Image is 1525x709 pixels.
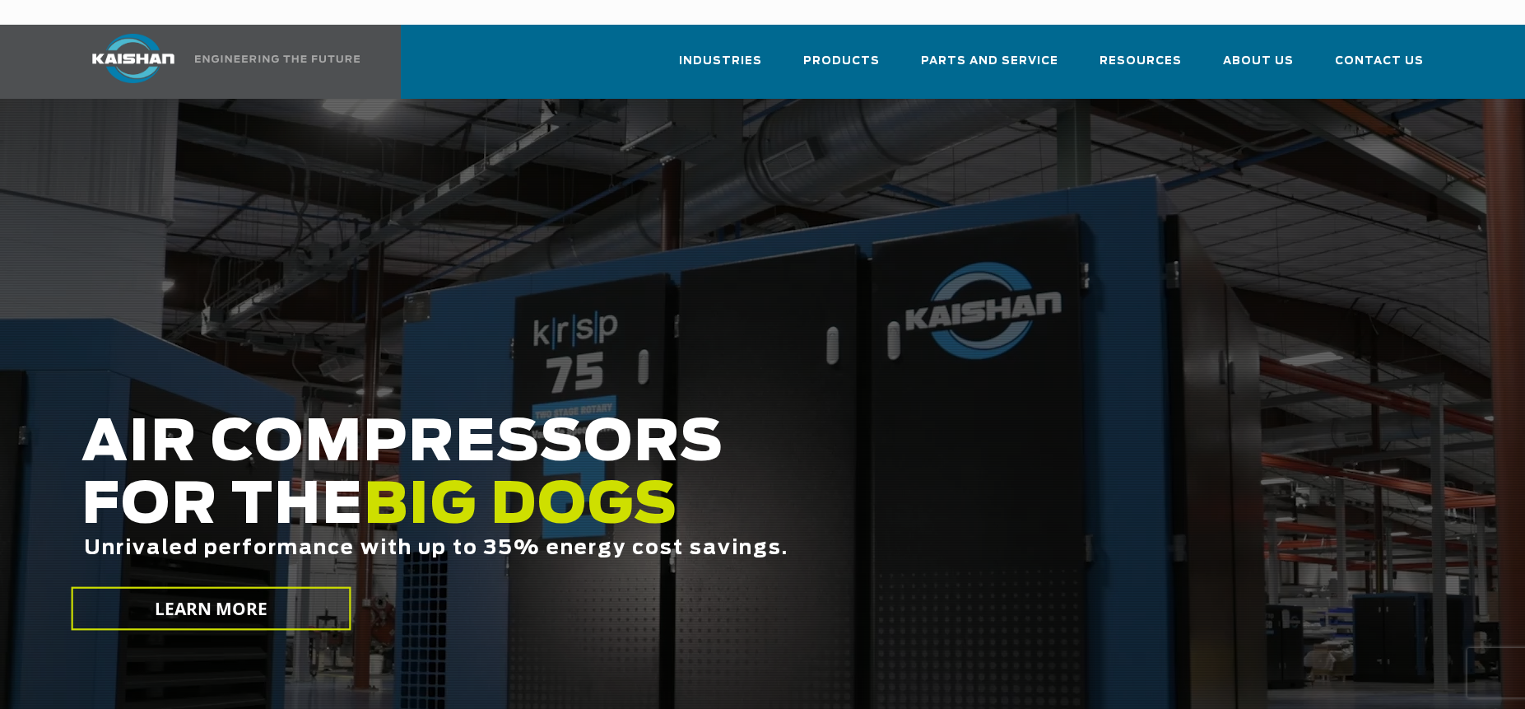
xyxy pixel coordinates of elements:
[72,25,363,99] a: Kaishan USA
[921,40,1058,96] a: Parts and Service
[195,55,360,63] img: Engineering the future
[71,587,351,631] a: LEARN MORE
[72,34,195,83] img: kaishan logo
[1100,52,1182,71] span: Resources
[154,597,267,621] span: LEARN MORE
[1223,40,1294,96] a: About Us
[84,539,788,558] span: Unrivaled performance with up to 35% energy cost savings.
[679,52,762,71] span: Industries
[803,40,880,96] a: Products
[364,478,678,534] span: BIG DOGS
[803,52,880,71] span: Products
[1335,40,1424,96] a: Contact Us
[81,413,1214,611] h2: AIR COMPRESSORS FOR THE
[1100,40,1182,96] a: Resources
[1223,52,1294,71] span: About Us
[921,52,1058,71] span: Parts and Service
[679,40,762,96] a: Industries
[1335,52,1424,71] span: Contact Us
